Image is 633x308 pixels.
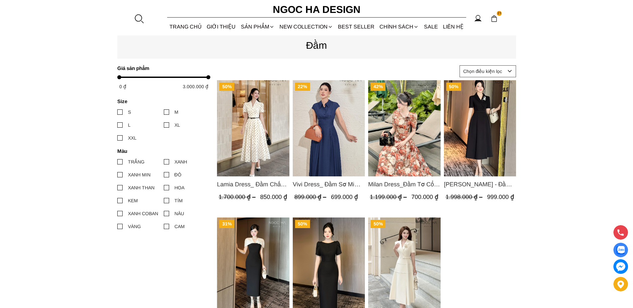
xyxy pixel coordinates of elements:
div: HOA [174,184,184,191]
div: M [174,108,178,116]
a: NEW COLLECTION [277,18,335,35]
div: TRẮNG [128,158,145,165]
div: VÀNG [128,223,141,230]
a: Product image - Irene Dress - Đầm Vest Dáng Xòe Kèm Đai D713 [444,80,516,176]
img: Lamia Dress_ Đầm Chấm Bi Cổ Vest Màu Kem D1003 [217,80,289,176]
img: Milan Dress_Đầm Tơ Cổ Tròn Đính Hoa, Tùng Xếp Ly D893 [368,80,441,176]
span: 899.000 ₫ [294,194,328,200]
img: Irene Dress - Đầm Vest Dáng Xòe Kèm Đai D713 [444,80,516,176]
a: Product image - Milan Dress_Đầm Tơ Cổ Tròn Đính Hoa, Tùng Xếp Ly D893 [368,80,441,176]
a: SALE [421,18,440,35]
a: Link to Milan Dress_Đầm Tơ Cổ Tròn Đính Hoa, Tùng Xếp Ly D893 [368,180,441,189]
h4: Size [117,98,206,104]
div: XANH [174,158,187,165]
span: [PERSON_NAME] - Đầm Vest Dáng Xòe Kèm Đai D713 [444,180,516,189]
a: Link to Lamia Dress_ Đầm Chấm Bi Cổ Vest Màu Kem D1003 [217,180,289,189]
a: LIÊN HỆ [440,18,466,35]
h4: Giá sản phẩm [117,65,206,71]
a: Link to Irene Dress - Đầm Vest Dáng Xòe Kèm Đai D713 [444,180,516,189]
div: XXL [128,134,137,142]
div: XANH THAN [128,184,155,191]
span: 3.000.000 ₫ [183,84,208,89]
div: NÂU [174,210,184,217]
div: TÍM [174,197,183,204]
h4: Màu [117,148,206,154]
span: Milan Dress_Đầm Tơ Cổ Tròn [PERSON_NAME], Tùng Xếp Ly D893 [368,180,441,189]
a: TRANG CHỦ [167,18,204,35]
a: GIỚI THIỆU [204,18,238,35]
a: Link to Vivi Dress_ Đầm Sơ Mi Rớt Vai Bò Lụa Màu Xanh D1000 [292,180,365,189]
div: Chính sách [377,18,421,35]
span: 850.000 ₫ [260,194,287,200]
div: XANH COBAN [128,210,158,217]
span: 21 [497,11,502,16]
a: Display image [613,243,628,257]
div: S [128,108,131,116]
a: Product image - Lamia Dress_ Đầm Chấm Bi Cổ Vest Màu Kem D1003 [217,80,289,176]
span: 700.000 ₫ [411,194,438,200]
span: 1.998.000 ₫ [445,194,484,200]
img: Display image [616,246,625,254]
span: Lamia Dress_ Đầm Chấm Bi Cổ Vest Màu Kem D1003 [217,180,289,189]
a: Product image - Vivi Dress_ Đầm Sơ Mi Rớt Vai Bò Lụa Màu Xanh D1000 [292,80,365,176]
div: XANH MIN [128,171,151,178]
div: CAM [174,223,185,230]
a: Ngoc Ha Design [267,2,367,18]
div: XL [174,121,180,129]
span: 1.700.000 ₫ [219,194,257,200]
img: img-CART-ICON-ksit0nf1 [490,15,498,22]
div: L [128,121,131,129]
p: Đầm [117,37,516,53]
div: SẢN PHẨM [238,18,277,35]
span: 999.000 ₫ [487,194,514,200]
a: BEST SELLER [336,18,377,35]
span: 0 ₫ [119,84,126,89]
span: Vivi Dress_ Đầm Sơ Mi Rớt Vai Bò Lụa Màu Xanh D1000 [292,180,365,189]
img: Vivi Dress_ Đầm Sơ Mi Rớt Vai Bò Lụa Màu Xanh D1000 [292,80,365,176]
div: ĐỎ [174,171,181,178]
span: 1.199.000 ₫ [370,194,408,200]
div: KEM [128,197,138,204]
a: messenger [613,259,628,274]
span: 699.000 ₫ [331,194,358,200]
